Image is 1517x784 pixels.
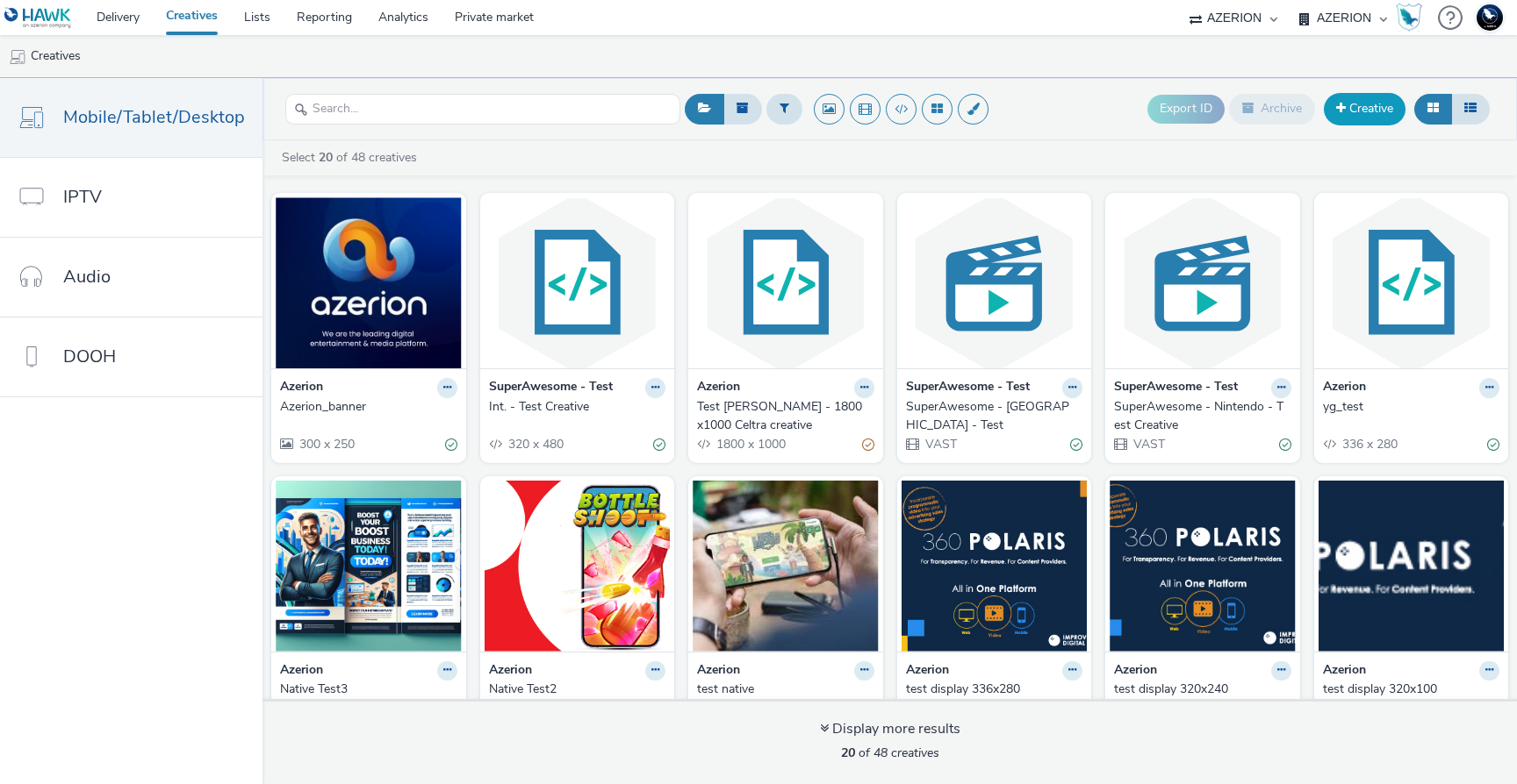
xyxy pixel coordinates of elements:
[1323,398,1500,416] a: yg_test
[841,745,855,761] strong: 20
[924,436,957,453] span: VAST
[697,398,867,434] div: Test [PERSON_NAME] - 1800x1000 Celtra creative
[489,398,659,416] div: Int. - Test Creative
[1396,4,1422,32] img: Hawk Academy
[1451,94,1490,124] button: Table
[1147,95,1225,123] button: Export ID
[63,184,102,210] span: IPTV
[280,149,424,166] a: Select of 48 creatives
[1341,436,1398,453] span: 336 x 280
[906,681,1083,698] a: test display 336x280
[485,197,671,368] img: Int. - Test Creative visual
[4,7,72,29] img: undefined Logo
[1070,436,1082,454] div: Valid
[280,398,450,416] div: Azerion_banner
[63,104,245,130] span: Mobile/Tablet/Desktop
[319,149,333,166] strong: 20
[489,661,532,681] strong: Azerion
[285,94,680,125] input: Search...
[1324,93,1406,125] a: Creative
[1114,681,1284,698] div: test display 320x240
[1114,398,1284,434] div: SuperAwesome - Nintendo - Test Creative
[906,681,1076,698] div: test display 336x280
[1323,398,1493,416] div: yg_test
[697,661,740,681] strong: Azerion
[1110,197,1296,368] img: SuperAwesome - Nintendo - Test Creative visual
[489,378,613,398] strong: SuperAwesome - Test
[906,378,1030,398] strong: SuperAwesome - Test
[1323,661,1366,681] strong: Azerion
[906,661,949,681] strong: Azerion
[298,436,355,453] span: 300 x 250
[276,197,462,368] img: Azerion_banner visual
[697,398,874,434] a: Test [PERSON_NAME] - 1800x1000 Celtra creative
[862,436,874,454] div: Partially valid
[1319,481,1505,652] img: test display 320x100 visual
[489,398,666,416] a: Int. - Test Creative
[1323,681,1500,698] a: test display 320x100
[1319,197,1505,368] img: yg_test visual
[1279,436,1291,454] div: Valid
[697,681,874,698] a: test native
[445,436,457,454] div: Valid
[485,481,671,652] img: Native Test2 visual
[906,398,1076,434] div: SuperAwesome - [GEOGRAPHIC_DATA] - Test
[63,264,111,289] span: Audio
[280,378,323,398] strong: Azerion
[280,398,457,416] a: Azerion_banner
[1114,681,1291,698] a: test display 320x240
[507,436,564,453] span: 320 x 480
[1114,398,1291,434] a: SuperAwesome - Nintendo - Test Creative
[276,481,462,652] img: Native Test3 visual
[63,344,116,369] span: DOOH
[902,481,1088,652] img: test display 336x280 visual
[489,681,659,698] div: Native Test2
[1323,378,1366,398] strong: Azerion
[653,436,665,454] div: Valid
[693,481,879,652] img: test native visual
[1487,436,1499,454] div: Valid
[1114,661,1157,681] strong: Azerion
[489,681,666,698] a: Native Test2
[902,197,1088,368] img: SuperAwesome - Hotel Hideaway - Test visual
[1323,681,1493,698] div: test display 320x100
[697,378,740,398] strong: Azerion
[9,48,26,66] img: mobile
[1477,4,1503,31] img: Support Hawk
[1414,94,1452,124] button: Grid
[841,745,939,761] span: of 48 creatives
[1114,378,1238,398] strong: SuperAwesome - Test
[280,681,450,698] div: Native Test3
[715,436,786,453] span: 1800 x 1000
[280,661,323,681] strong: Azerion
[1132,436,1165,453] span: VAST
[280,681,457,698] a: Native Test3
[1396,4,1429,32] a: Hawk Academy
[906,398,1083,434] a: SuperAwesome - [GEOGRAPHIC_DATA] - Test
[1110,481,1296,652] img: test display 320x240 visual
[697,681,867,698] div: test native
[1229,94,1315,124] button: Archive
[693,197,879,368] img: Test Chris - Xandr Curate - 1800x1000 Celtra creative visual
[820,719,960,739] div: Display more results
